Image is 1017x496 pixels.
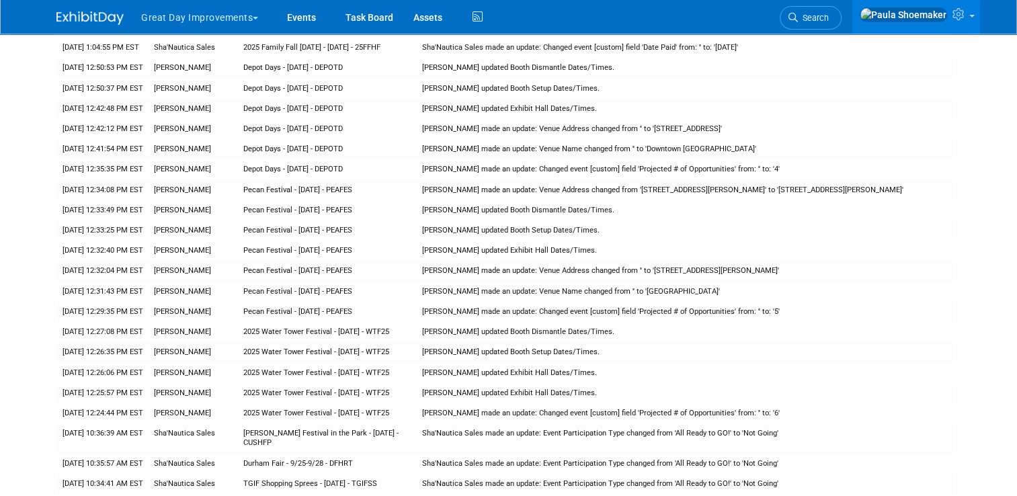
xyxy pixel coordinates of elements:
[417,342,953,362] td: [PERSON_NAME] updated Booth Setup Dates/Times.
[57,454,149,474] td: [DATE] 10:35:57 AM EST
[238,454,417,474] td: Durham Fair - 9/25-9/28 - DFHRT
[238,302,417,322] td: Pecan Festival - [DATE] - PEAFES
[57,302,149,322] td: [DATE] 12:29:35 PM EST
[417,159,953,179] td: [PERSON_NAME] made an update: Changed event [custom] field 'Projected # of Opportunities' from: '...
[238,99,417,119] td: Depot Days - [DATE] - DEPOTD
[57,58,149,78] td: [DATE] 12:50:53 PM EST
[860,7,947,22] img: Paula Shoemaker
[57,200,149,220] td: [DATE] 12:33:49 PM EST
[57,342,149,362] td: [DATE] 12:26:35 PM EST
[149,58,238,78] td: [PERSON_NAME]
[57,220,149,241] td: [DATE] 12:33:25 PM EST
[780,6,842,30] a: Search
[238,58,417,78] td: Depot Days - [DATE] - DEPOTD
[149,200,238,220] td: [PERSON_NAME]
[149,38,238,58] td: Sha'Nautica Sales
[417,383,953,403] td: [PERSON_NAME] updated Exhibit Hall Dates/Times.
[57,139,149,159] td: [DATE] 12:41:54 PM EST
[238,383,417,403] td: 2025 Water Tower Festival - [DATE] - WTF25
[149,261,238,281] td: [PERSON_NAME]
[417,139,953,159] td: [PERSON_NAME] made an update: Venue Name changed from '' to 'Downtown [GEOGRAPHIC_DATA]'
[57,99,149,119] td: [DATE] 12:42:48 PM EST
[238,282,417,302] td: Pecan Festival - [DATE] - PEAFES
[238,423,417,453] td: [PERSON_NAME] Festival in the Park - [DATE] - CUSHFP
[417,403,953,423] td: [PERSON_NAME] made an update: Changed event [custom] field 'Projected # of Opportunities' from: '...
[149,282,238,302] td: [PERSON_NAME]
[417,322,953,342] td: [PERSON_NAME] updated Booth Dismantle Dates/Times.
[238,180,417,200] td: Pecan Festival - [DATE] - PEAFES
[417,302,953,322] td: [PERSON_NAME] made an update: Changed event [custom] field 'Projected # of Opportunities' from: '...
[238,261,417,281] td: Pecan Festival - [DATE] - PEAFES
[57,474,149,494] td: [DATE] 10:34:41 AM EST
[57,241,149,261] td: [DATE] 12:32:40 PM EST
[417,79,953,99] td: [PERSON_NAME] updated Booth Setup Dates/Times.
[57,79,149,99] td: [DATE] 12:50:37 PM EST
[238,220,417,241] td: Pecan Festival - [DATE] - PEAFES
[417,261,953,281] td: [PERSON_NAME] made an update: Venue Address changed from '' to '[STREET_ADDRESS][PERSON_NAME]'
[417,423,953,453] td: Sha'Nautica Sales made an update: Event Participation Type changed from 'All Ready to GO!' to 'No...
[149,180,238,200] td: [PERSON_NAME]
[57,38,149,58] td: [DATE] 1:04:55 PM EST
[149,474,238,494] td: Sha'Nautica Sales
[417,180,953,200] td: [PERSON_NAME] made an update: Venue Address changed from '[STREET_ADDRESS][PERSON_NAME]' to '[STR...
[57,119,149,139] td: [DATE] 12:42:12 PM EST
[56,11,124,25] img: ExhibitDay
[149,454,238,474] td: Sha'Nautica Sales
[417,454,953,474] td: Sha'Nautica Sales made an update: Event Participation Type changed from 'All Ready to GO!' to 'No...
[238,322,417,342] td: 2025 Water Tower Festival - [DATE] - WTF25
[149,99,238,119] td: [PERSON_NAME]
[417,119,953,139] td: [PERSON_NAME] made an update: Venue Address changed from '' to '[STREET_ADDRESS]'
[417,200,953,220] td: [PERSON_NAME] updated Booth Dismantle Dates/Times.
[238,241,417,261] td: Pecan Festival - [DATE] - PEAFES
[149,139,238,159] td: [PERSON_NAME]
[57,180,149,200] td: [DATE] 12:34:08 PM EST
[238,363,417,383] td: 2025 Water Tower Festival - [DATE] - WTF25
[149,119,238,139] td: [PERSON_NAME]
[417,474,953,494] td: Sha'Nautica Sales made an update: Event Participation Type changed from 'All Ready to GO!' to 'No...
[417,99,953,119] td: [PERSON_NAME] updated Exhibit Hall Dates/Times.
[238,403,417,423] td: 2025 Water Tower Festival - [DATE] - WTF25
[238,159,417,179] td: Depot Days - [DATE] - DEPOTD
[57,403,149,423] td: [DATE] 12:24:44 PM EST
[238,79,417,99] td: Depot Days - [DATE] - DEPOTD
[417,220,953,241] td: [PERSON_NAME] updated Booth Setup Dates/Times.
[149,342,238,362] td: [PERSON_NAME]
[798,13,829,23] span: Search
[57,322,149,342] td: [DATE] 12:27:08 PM EST
[149,159,238,179] td: [PERSON_NAME]
[57,282,149,302] td: [DATE] 12:31:43 PM EST
[149,79,238,99] td: [PERSON_NAME]
[57,159,149,179] td: [DATE] 12:35:35 PM EST
[149,423,238,453] td: Sha'Nautica Sales
[238,200,417,220] td: Pecan Festival - [DATE] - PEAFES
[238,38,417,58] td: 2025 Family Fall [DATE] - [DATE] - 25FFHF
[417,363,953,383] td: [PERSON_NAME] updated Exhibit Hall Dates/Times.
[149,403,238,423] td: [PERSON_NAME]
[149,383,238,403] td: [PERSON_NAME]
[238,474,417,494] td: TGIF Shopping Sprees - [DATE] - TGIFSS
[417,58,953,78] td: [PERSON_NAME] updated Booth Dismantle Dates/Times.
[238,119,417,139] td: Depot Days - [DATE] - DEPOTD
[149,363,238,383] td: [PERSON_NAME]
[57,423,149,453] td: [DATE] 10:36:39 AM EST
[57,383,149,403] td: [DATE] 12:25:57 PM EST
[238,139,417,159] td: Depot Days - [DATE] - DEPOTD
[149,302,238,322] td: [PERSON_NAME]
[149,220,238,241] td: [PERSON_NAME]
[57,261,149,281] td: [DATE] 12:32:04 PM EST
[149,322,238,342] td: [PERSON_NAME]
[149,241,238,261] td: [PERSON_NAME]
[417,282,953,302] td: [PERSON_NAME] made an update: Venue Name changed from '' to '[GEOGRAPHIC_DATA]'
[417,241,953,261] td: [PERSON_NAME] updated Exhibit Hall Dates/Times.
[417,38,953,58] td: Sha'Nautica Sales made an update: Changed event [custom] field 'Date Paid' from: '' to: '[DATE]'
[57,363,149,383] td: [DATE] 12:26:06 PM EST
[238,342,417,362] td: 2025 Water Tower Festival - [DATE] - WTF25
